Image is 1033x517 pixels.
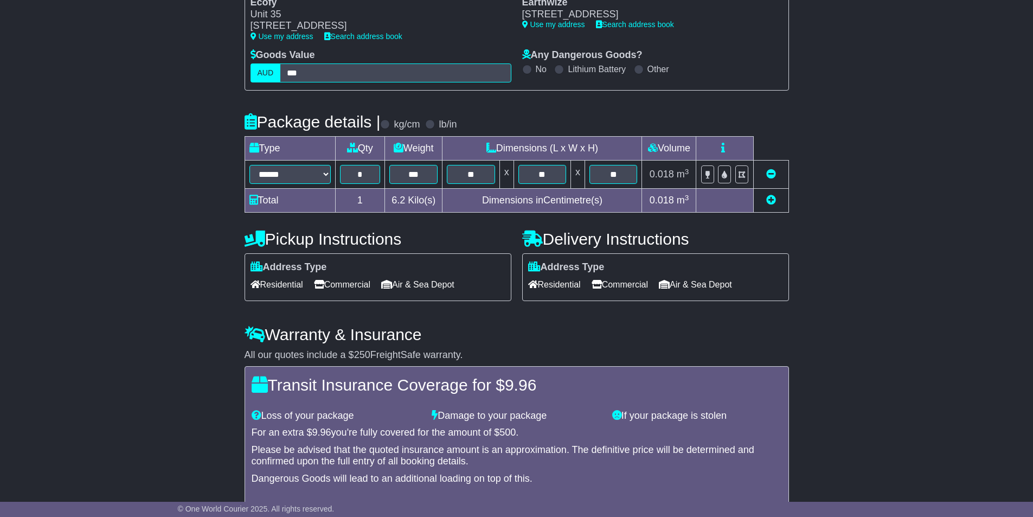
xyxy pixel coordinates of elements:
sup: 3 [685,168,689,176]
td: x [499,161,514,189]
td: Weight [385,137,442,161]
span: m [677,195,689,206]
span: Air & Sea Depot [659,276,732,293]
div: All our quotes include a $ FreightSafe warranty. [245,349,789,361]
div: [STREET_ADDRESS] [522,9,772,21]
td: x [571,161,585,189]
span: 0.018 [650,169,674,180]
span: Residential [251,276,303,293]
td: Qty [335,137,385,161]
div: Damage to your package [426,410,607,422]
div: Unit 35 [251,9,501,21]
div: For an extra $ you're fully covered for the amount of $ . [252,427,782,439]
td: Kilo(s) [385,189,442,213]
span: 250 [354,349,370,360]
div: Dangerous Goods will lead to an additional loading on top of this. [252,473,782,485]
label: lb/in [439,119,457,131]
label: Address Type [251,261,327,273]
td: Volume [642,137,696,161]
span: Commercial [314,276,370,293]
span: 9.96 [505,376,536,394]
span: © One World Courier 2025. All rights reserved. [178,505,335,513]
span: 9.96 [312,427,331,438]
a: Add new item [766,195,776,206]
span: 6.2 [392,195,405,206]
span: Air & Sea Depot [381,276,454,293]
td: Dimensions (L x W x H) [442,137,642,161]
a: Use my address [522,20,585,29]
span: Residential [528,276,581,293]
h4: Package details | [245,113,381,131]
label: Other [647,64,669,74]
label: No [536,64,547,74]
label: Goods Value [251,49,315,61]
span: 500 [499,427,516,438]
div: If your package is stolen [607,410,787,422]
td: Type [245,137,335,161]
div: Please be advised that the quoted insurance amount is an approximation. The definitive price will... [252,444,782,468]
span: Commercial [592,276,648,293]
div: [STREET_ADDRESS] [251,20,501,32]
h4: Transit Insurance Coverage for $ [252,376,782,394]
label: Any Dangerous Goods? [522,49,643,61]
a: Remove this item [766,169,776,180]
h4: Pickup Instructions [245,230,511,248]
td: Total [245,189,335,213]
a: Search address book [324,32,402,41]
label: AUD [251,63,281,82]
td: Dimensions in Centimetre(s) [442,189,642,213]
span: 0.018 [650,195,674,206]
h4: Warranty & Insurance [245,325,789,343]
label: Address Type [528,261,605,273]
div: Loss of your package [246,410,427,422]
a: Use my address [251,32,313,41]
a: Search address book [596,20,674,29]
label: kg/cm [394,119,420,131]
sup: 3 [685,194,689,202]
span: m [677,169,689,180]
td: 1 [335,189,385,213]
h4: Delivery Instructions [522,230,789,248]
label: Lithium Battery [568,64,626,74]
